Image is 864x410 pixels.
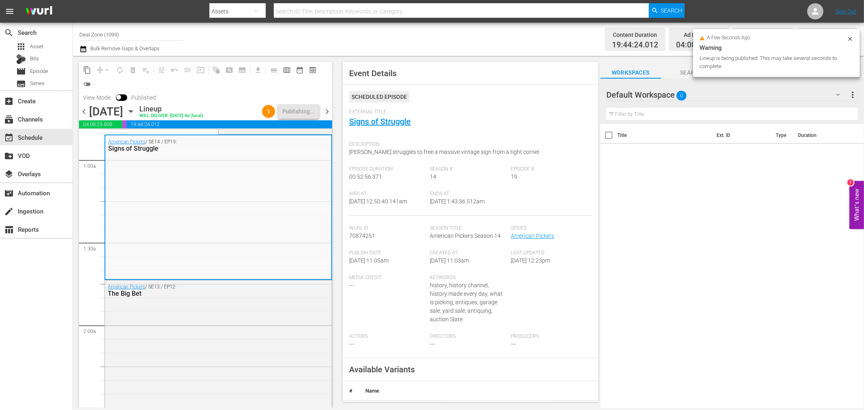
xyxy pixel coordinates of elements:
span: Asset [30,43,43,51]
span: Available Variants [349,365,415,374]
a: American Pickers [108,284,145,290]
div: Scheduled Episode [349,91,410,102]
div: [DATE] [89,105,123,118]
span: 70874251 [349,233,375,239]
span: Series [16,79,26,89]
span: Toggle to switch from Published to Draft view. [116,94,122,100]
span: 19:44:24.012 [126,120,332,128]
span: Search [661,68,722,78]
span: history, history channel, history made every day, what is picking, antiques, garage sale, yard sa... [430,282,503,322]
span: a few seconds ago [707,35,751,41]
span: Search [661,3,683,18]
span: American Pickers Season 14 [430,233,501,239]
span: Event Details [349,68,397,78]
span: Asset [16,42,26,51]
th: Name [359,381,598,401]
span: more_vert [848,90,858,100]
span: --- [349,282,354,288]
span: 04:08:23.808 [676,41,722,50]
span: calendar_view_week_outlined [283,66,291,74]
span: [DATE] 12:50:40.141am [349,198,407,205]
span: Remove Gaps & Overlaps [94,64,113,77]
span: Ends At [430,191,507,197]
div: The Big Bet [108,290,288,297]
span: 00:52:56.371 [349,173,382,180]
button: Publishing... [278,104,319,119]
span: Ingestion [4,207,14,216]
span: Create [4,96,14,106]
img: ans4CAIJ8jUAAAAAAAAAAAAAAAAAAAAAAAAgQb4GAAAAAAAAAAAAAAAAAAAAAAAAJMjXAAAAAAAAAAAAAAAAAAAAAAAAgAT5G... [19,2,58,21]
a: Signs of Struggle [349,117,411,126]
span: Fill episodes with ad slates [181,64,194,77]
span: Month Calendar View [293,64,306,77]
div: Lineup [139,105,203,113]
span: Week Calendar View [280,64,293,77]
span: --- [511,341,516,347]
span: Series [511,225,588,232]
span: Select an event to delete [126,64,139,77]
span: toggle_off [83,80,91,88]
span: Automation [4,188,14,198]
div: Signs of Struggle [108,145,288,152]
span: Season Title [430,225,507,232]
span: [PERSON_NAME] struggles to free a massive vintage sign from a tight corner. [349,149,540,155]
span: 14 [430,173,437,180]
th: Duration [794,124,842,147]
div: Content Duration [612,29,658,41]
span: Update Metadata from Key Asset [194,64,207,77]
span: Create Search Block [223,64,236,77]
div: Warning [700,43,853,53]
button: Open Feedback Widget [849,181,864,229]
span: Published [127,94,160,101]
span: Bits [30,55,39,63]
div: Ad Duration [676,29,722,41]
span: Created At [430,250,507,256]
span: menu [5,6,15,16]
span: Last Updated [511,250,588,256]
span: date_range_outlined [296,66,304,74]
span: Download as CSV [249,62,265,78]
button: more_vert [848,85,858,105]
span: Season # [430,166,507,173]
span: Description: [349,141,588,148]
span: Airs At [349,191,426,197]
div: / SE13 / EP12: [108,284,288,297]
span: VOD [4,151,14,161]
div: Bits [16,54,26,64]
span: Workspaces [600,68,661,78]
div: / SE14 / EP19: [108,139,288,152]
span: View Backup [306,64,319,77]
span: 0 [676,87,687,104]
span: content_copy [83,66,91,74]
span: 19 [511,173,517,180]
span: Search [4,28,14,38]
span: 19:44:24.012 [612,41,658,50]
span: chevron_right [322,107,332,117]
span: chevron_left [79,107,89,117]
span: --- [430,341,435,347]
div: Default Workspace [606,83,848,106]
span: Producers [511,333,588,340]
span: Episode # [511,166,588,173]
span: preview_outlined [309,66,317,74]
span: Media Credit [349,275,426,281]
span: [DATE] 1:43:36.512am [430,198,485,205]
span: View Mode: [79,94,116,101]
th: # [343,381,359,401]
button: Search [649,3,685,18]
span: Reports [4,225,14,235]
span: Series [30,79,45,88]
a: American Pickers [108,139,145,145]
span: Revert to Primary Episode [168,64,181,77]
span: Loop Content [113,64,126,77]
span: Overlays [4,169,14,179]
div: Lineup is being published. This may take several seconds to complete. [700,54,845,70]
span: Episode [30,67,48,75]
span: Directors [430,333,507,340]
div: WILL DELIVER: [DATE] 4a (local) [139,113,203,119]
span: [DATE] 12:23pm [511,257,550,264]
span: [DATE] 11:03am [430,257,469,264]
span: Keywords [430,275,507,281]
span: 00:07:13.544 [122,120,126,128]
span: 1 [262,108,275,115]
